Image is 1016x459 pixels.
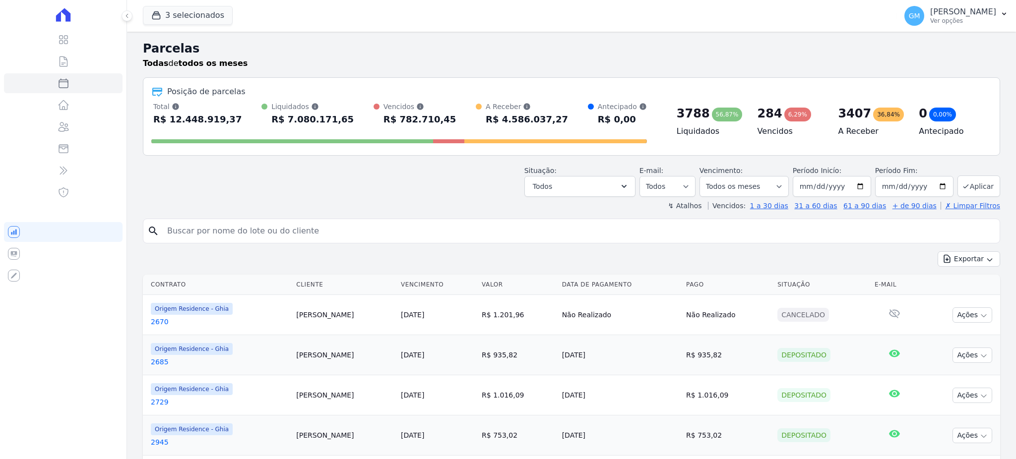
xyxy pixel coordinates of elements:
[478,295,558,335] td: R$ 1.201,96
[558,375,682,415] td: [DATE]
[708,202,746,210] label: Vencidos:
[151,397,288,407] a: 2729
[271,112,354,127] div: R$ 7.080.171,65
[777,348,830,362] div: Depositado
[143,275,292,295] th: Contrato
[143,40,1000,57] h2: Parcelas
[524,176,635,197] button: Todos
[871,275,918,295] th: E-mail
[153,102,242,112] div: Total
[151,383,233,395] span: Origem Residence - Ghia
[558,335,682,375] td: [DATE]
[773,275,871,295] th: Situação
[909,12,920,19] span: GM
[151,317,288,327] a: 2670
[952,388,992,403] button: Ações
[682,415,773,456] td: R$ 753,02
[151,423,233,435] span: Origem Residence - Ghia
[533,180,552,192] span: Todos
[838,125,903,137] h4: A Receber
[151,343,233,355] span: Origem Residence - Ghia
[143,58,169,68] strong: Todas
[682,275,773,295] th: Pago
[292,375,397,415] td: [PERSON_NAME]
[750,202,788,210] a: 1 a 30 dias
[699,167,743,174] label: Vencimento:
[952,428,992,443] button: Ações
[668,202,701,210] label: ↯ Atalhos
[292,295,397,335] td: [PERSON_NAME]
[397,275,478,295] th: Vencimento
[952,307,992,323] button: Ações
[784,108,811,121] div: 6,29%
[486,102,568,112] div: A Receber
[941,202,1000,210] a: ✗ Limpar Filtros
[712,108,743,121] div: 56,87%
[957,175,1000,197] button: Aplicar
[401,431,424,439] a: [DATE]
[758,106,782,121] div: 284
[401,391,424,399] a: [DATE]
[271,102,354,112] div: Liquidados
[777,308,829,322] div: Cancelado
[677,125,742,137] h4: Liquidados
[794,202,837,210] a: 31 a 60 dias
[292,335,397,375] td: [PERSON_NAME]
[147,225,159,237] i: search
[598,112,647,127] div: R$ 0,00
[639,167,664,174] label: E-mail:
[524,167,557,174] label: Situação:
[682,335,773,375] td: R$ 935,82
[401,311,424,319] a: [DATE]
[161,221,996,241] input: Buscar por nome do lote ou do cliente
[875,166,953,176] label: Período Fim:
[486,112,568,127] div: R$ 4.586.037,27
[151,437,288,447] a: 2945
[292,415,397,456] td: [PERSON_NAME]
[843,202,886,210] a: 61 a 90 dias
[758,125,823,137] h4: Vencidos
[892,202,937,210] a: + de 90 dias
[558,415,682,456] td: [DATE]
[153,112,242,127] div: R$ 12.448.919,37
[930,7,996,17] p: [PERSON_NAME]
[292,275,397,295] th: Cliente
[143,6,233,25] button: 3 selecionados
[151,303,233,315] span: Origem Residence - Ghia
[952,347,992,363] button: Ações
[167,86,246,98] div: Posição de parcelas
[478,375,558,415] td: R$ 1.016,09
[598,102,647,112] div: Antecipado
[929,108,956,121] div: 0,00%
[896,2,1016,30] button: GM [PERSON_NAME] Ver opções
[873,108,904,121] div: 36,84%
[930,17,996,25] p: Ver opções
[143,57,248,69] p: de
[478,275,558,295] th: Valor
[682,375,773,415] td: R$ 1.016,09
[938,251,1000,267] button: Exportar
[919,125,984,137] h4: Antecipado
[777,428,830,442] div: Depositado
[777,388,830,402] div: Depositado
[179,58,248,68] strong: todos os meses
[383,102,456,112] div: Vencidos
[793,167,841,174] label: Período Inicío:
[682,295,773,335] td: Não Realizado
[383,112,456,127] div: R$ 782.710,45
[478,335,558,375] td: R$ 935,82
[401,351,424,359] a: [DATE]
[478,415,558,456] td: R$ 753,02
[677,106,710,121] div: 3788
[919,106,927,121] div: 0
[151,357,288,367] a: 2685
[838,106,871,121] div: 3407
